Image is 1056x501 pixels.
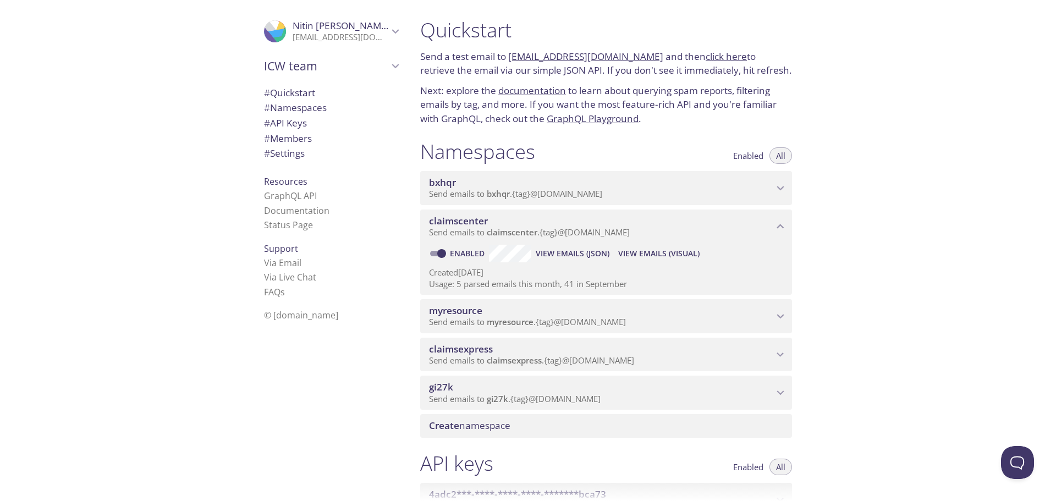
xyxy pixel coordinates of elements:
[420,210,792,244] div: claimscenter namespace
[727,459,770,475] button: Enabled
[618,247,700,260] span: View Emails (Visual)
[429,188,602,199] span: Send emails to . {tag} @[DOMAIN_NAME]
[264,86,270,99] span: #
[487,227,537,238] span: claimscenter
[614,245,704,262] button: View Emails (Visual)
[487,188,510,199] span: bxhqr
[264,147,270,159] span: #
[255,85,407,101] div: Quickstart
[547,112,639,125] a: GraphQL Playground
[420,338,792,372] div: claimsexpress namespace
[420,414,792,437] div: Create namespace
[420,49,792,78] p: Send a test email to and then to retrieve the email via our simple JSON API. If you don't see it ...
[429,304,482,317] span: myresource
[264,101,270,114] span: #
[429,278,783,290] p: Usage: 5 parsed emails this month, 41 in September
[727,147,770,164] button: Enabled
[420,18,792,42] h1: Quickstart
[264,58,388,74] span: ICW team
[498,84,566,97] a: documentation
[420,299,792,333] div: myresource namespace
[280,286,285,298] span: s
[264,147,305,159] span: Settings
[255,146,407,161] div: Team Settings
[264,132,270,145] span: #
[264,309,338,321] span: © [DOMAIN_NAME]
[420,84,792,126] p: Next: explore the to learn about querying spam reports, filtering emails by tag, and more. If you...
[255,52,407,80] div: ICW team
[769,147,792,164] button: All
[429,343,493,355] span: claimsexpress
[255,13,407,49] div: Nitin Jindal
[429,419,459,432] span: Create
[264,219,313,231] a: Status Page
[420,171,792,205] div: bxhqr namespace
[487,316,533,327] span: myresource
[264,271,316,283] a: Via Live Chat
[487,355,542,366] span: claimsexpress
[264,243,298,255] span: Support
[429,419,510,432] span: namespace
[264,175,307,188] span: Resources
[429,381,453,393] span: gi27k
[536,247,609,260] span: View Emails (JSON)
[255,115,407,131] div: API Keys
[264,132,312,145] span: Members
[429,316,626,327] span: Send emails to . {tag} @[DOMAIN_NAME]
[264,101,327,114] span: Namespaces
[264,86,315,99] span: Quickstart
[264,205,329,217] a: Documentation
[769,459,792,475] button: All
[429,267,783,278] p: Created [DATE]
[508,50,663,63] a: [EMAIL_ADDRESS][DOMAIN_NAME]
[293,19,390,32] span: Nitin [PERSON_NAME]
[531,245,614,262] button: View Emails (JSON)
[420,451,493,476] h1: API keys
[264,190,317,202] a: GraphQL API
[1001,446,1034,479] iframe: Help Scout Beacon - Open
[429,227,630,238] span: Send emails to . {tag} @[DOMAIN_NAME]
[487,393,508,404] span: gi27k
[255,100,407,115] div: Namespaces
[429,176,456,189] span: bxhqr
[429,214,488,227] span: claimscenter
[264,286,285,298] a: FAQ
[420,376,792,410] div: gi27k namespace
[706,50,747,63] a: click here
[264,257,301,269] a: Via Email
[264,117,307,129] span: API Keys
[293,32,388,43] p: [EMAIL_ADDRESS][DOMAIN_NAME]
[448,248,489,258] a: Enabled
[264,117,270,129] span: #
[255,131,407,146] div: Members
[429,355,634,366] span: Send emails to . {tag} @[DOMAIN_NAME]
[420,139,535,164] h1: Namespaces
[429,393,601,404] span: Send emails to . {tag} @[DOMAIN_NAME]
